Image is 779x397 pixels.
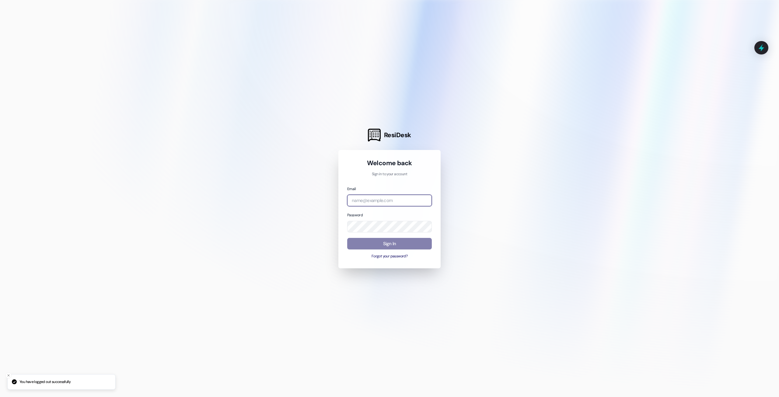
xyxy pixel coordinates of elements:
h1: Welcome back [347,159,432,167]
label: Password [347,213,363,218]
input: name@example.com [347,195,432,207]
label: Email [347,186,356,191]
span: ResiDesk [384,131,411,139]
img: ResiDesk Logo [368,129,381,141]
button: Close toast [5,372,12,378]
button: Sign In [347,238,432,250]
p: You have logged out successfully [19,379,71,385]
button: Forgot your password? [347,254,432,259]
p: Sign in to your account [347,172,432,177]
